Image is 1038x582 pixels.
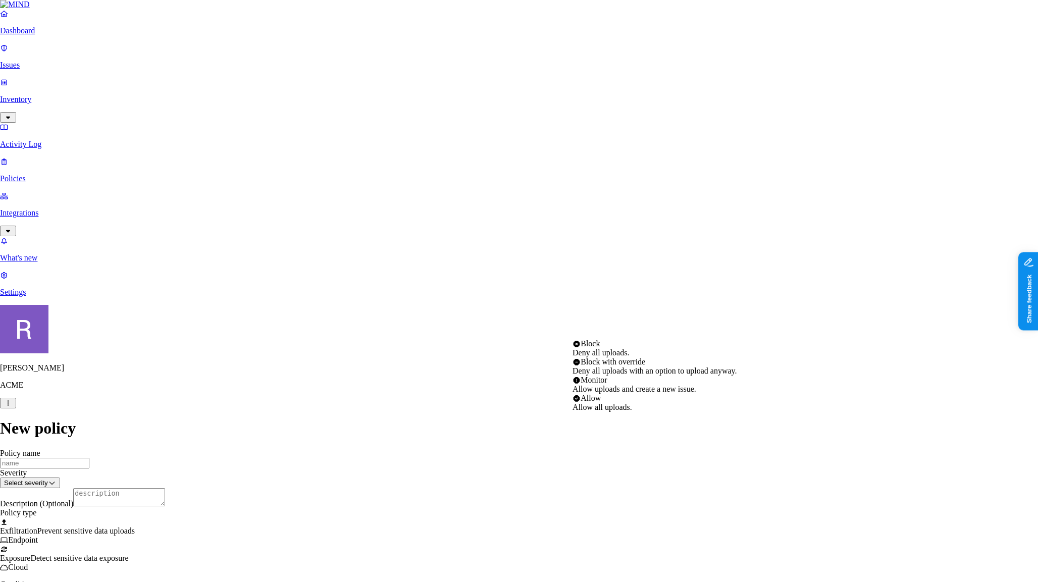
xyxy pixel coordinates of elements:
span: Allow all uploads. [573,403,632,411]
span: Block [581,339,600,348]
span: Deny all uploads with an option to upload anyway. [573,366,737,375]
span: Allow [581,394,601,402]
span: Allow uploads and create a new issue. [573,385,696,393]
span: Monitor [581,376,607,384]
span: Deny all uploads. [573,348,629,357]
span: Block with override [581,357,645,366]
